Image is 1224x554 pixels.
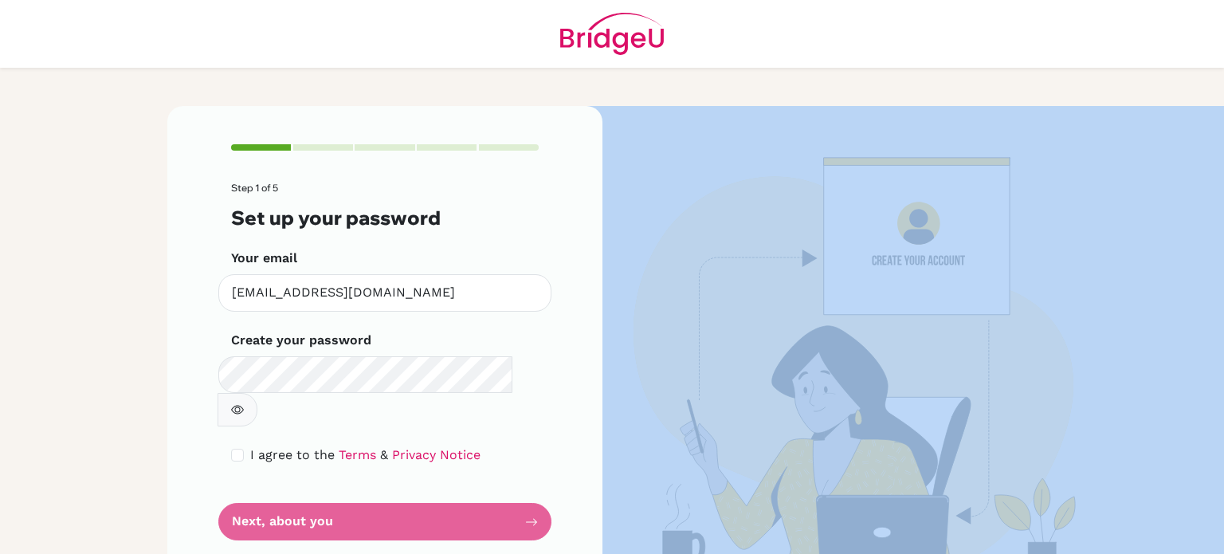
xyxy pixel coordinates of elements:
[380,447,388,462] span: &
[250,447,335,462] span: I agree to the
[231,182,278,194] span: Step 1 of 5
[339,447,376,462] a: Terms
[392,447,481,462] a: Privacy Notice
[218,274,551,312] input: Insert your email*
[231,206,539,230] h3: Set up your password
[231,249,297,268] label: Your email
[231,331,371,350] label: Create your password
